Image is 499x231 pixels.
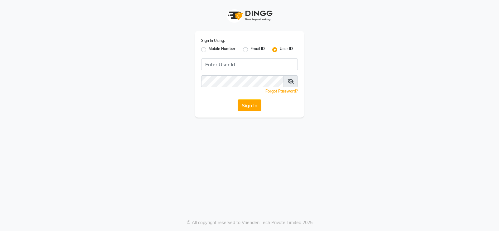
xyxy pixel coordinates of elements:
[201,58,298,70] input: Username
[209,46,235,53] label: Mobile Number
[225,6,274,25] img: logo1.svg
[280,46,293,53] label: User ID
[238,99,261,111] button: Sign In
[201,38,225,43] label: Sign In Using:
[250,46,265,53] label: Email ID
[201,75,284,87] input: Username
[265,89,298,93] a: Forgot Password?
